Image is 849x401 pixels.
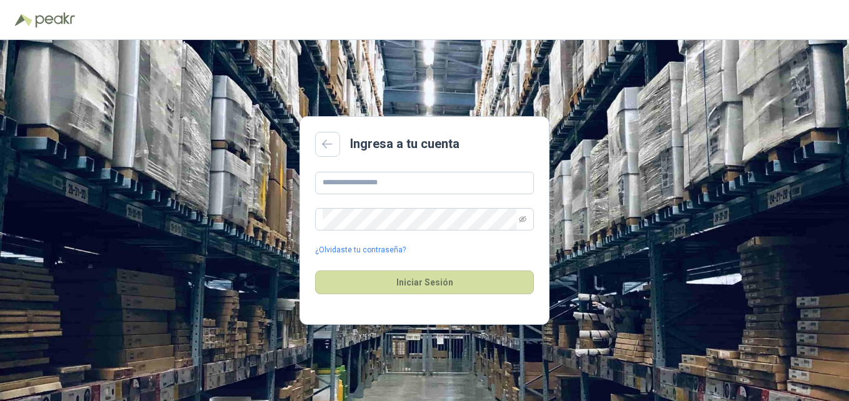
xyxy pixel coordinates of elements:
span: eye-invisible [519,215,526,223]
button: Iniciar Sesión [315,270,534,294]
img: Logo [15,14,33,26]
a: ¿Olvidaste tu contraseña? [315,244,406,256]
h2: Ingresa a tu cuenta [350,134,460,154]
img: Peakr [35,12,75,27]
